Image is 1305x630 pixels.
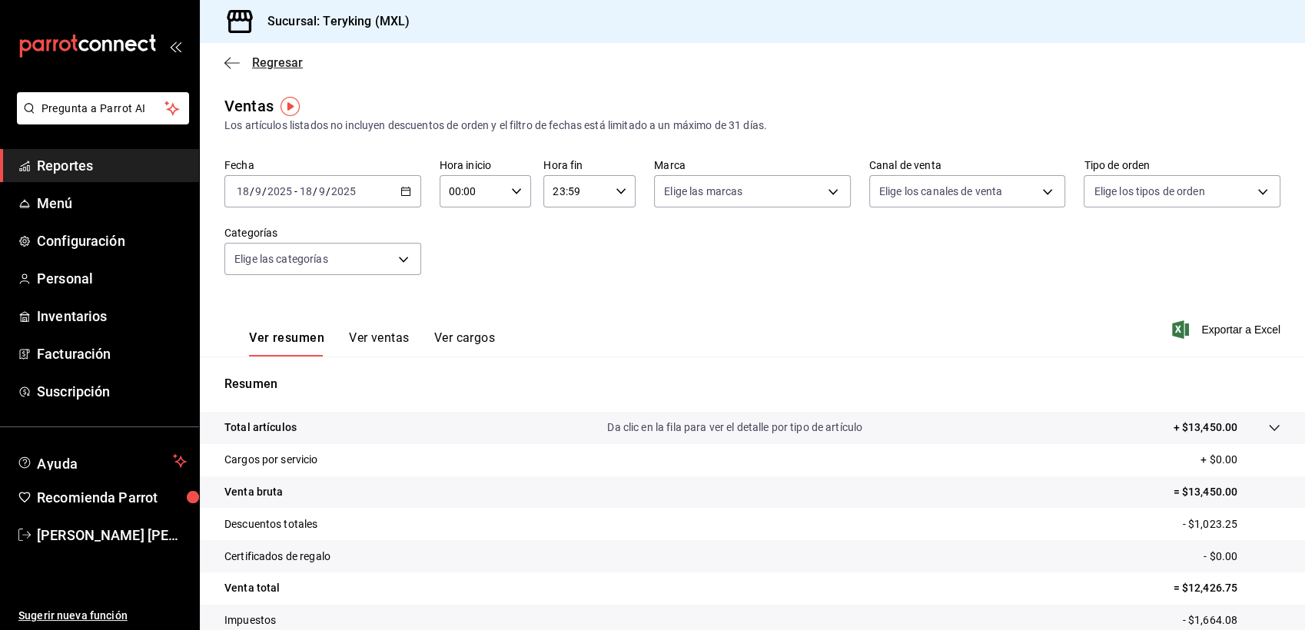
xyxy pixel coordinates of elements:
label: Hora inicio [440,160,532,171]
label: Categorías [224,227,421,238]
input: -- [254,185,262,197]
label: Canal de venta [869,160,1066,171]
span: Configuración [37,230,187,251]
p: Venta bruta [224,484,283,500]
button: Ver cargos [434,330,496,356]
label: Marca [654,160,851,171]
span: / [262,185,267,197]
span: Regresar [252,55,303,70]
span: Recomienda Parrot [37,487,187,508]
p: Resumen [224,375,1280,393]
p: Total artículos [224,419,297,436]
span: / [326,185,330,197]
span: Sugerir nueva función [18,608,187,624]
span: Facturación [37,343,187,364]
button: open_drawer_menu [169,40,181,52]
p: Certificados de regalo [224,549,330,565]
span: Menú [37,193,187,214]
label: Hora fin [543,160,636,171]
p: - $1,664.08 [1183,612,1280,628]
p: = $12,426.75 [1173,580,1280,596]
span: - [294,185,297,197]
a: Pregunta a Parrot AI [11,111,189,128]
button: Pregunta a Parrot AI [17,92,189,124]
p: + $13,450.00 [1173,419,1237,436]
span: / [313,185,317,197]
p: Da clic en la fila para ver el detalle por tipo de artículo [607,419,862,436]
span: Suscripción [37,381,187,402]
div: Los artículos listados no incluyen descuentos de orden y el filtro de fechas está limitado a un m... [224,118,1280,134]
p: - $1,023.25 [1183,516,1280,532]
input: -- [236,185,250,197]
span: Elige los tipos de orden [1094,184,1204,199]
div: navigation tabs [249,330,495,356]
input: -- [318,185,326,197]
div: Ventas [224,94,274,118]
input: ---- [267,185,293,197]
label: Tipo de orden [1084,160,1280,171]
p: Impuestos [224,612,276,628]
span: Reportes [37,155,187,176]
img: Tooltip marker [281,97,300,116]
span: Personal [37,268,187,289]
p: Descuentos totales [224,516,317,532]
span: Elige las marcas [664,184,742,199]
p: Cargos por servicio [224,452,318,468]
input: ---- [330,185,357,197]
label: Fecha [224,160,421,171]
p: - $0.00 [1204,549,1280,565]
button: Exportar a Excel [1175,320,1280,339]
span: Pregunta a Parrot AI [42,101,165,117]
span: / [250,185,254,197]
span: Ayuda [37,452,167,470]
p: Venta total [224,580,280,596]
span: Elige los canales de venta [879,184,1002,199]
p: = $13,450.00 [1173,484,1280,500]
span: Inventarios [37,306,187,327]
input: -- [299,185,313,197]
span: Elige las categorías [234,251,328,267]
button: Regresar [224,55,303,70]
span: [PERSON_NAME] [PERSON_NAME] [37,525,187,545]
p: + $0.00 [1200,452,1280,468]
button: Ver ventas [349,330,410,356]
h3: Sucursal: Teryking (MXL) [255,12,410,31]
button: Ver resumen [249,330,324,356]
